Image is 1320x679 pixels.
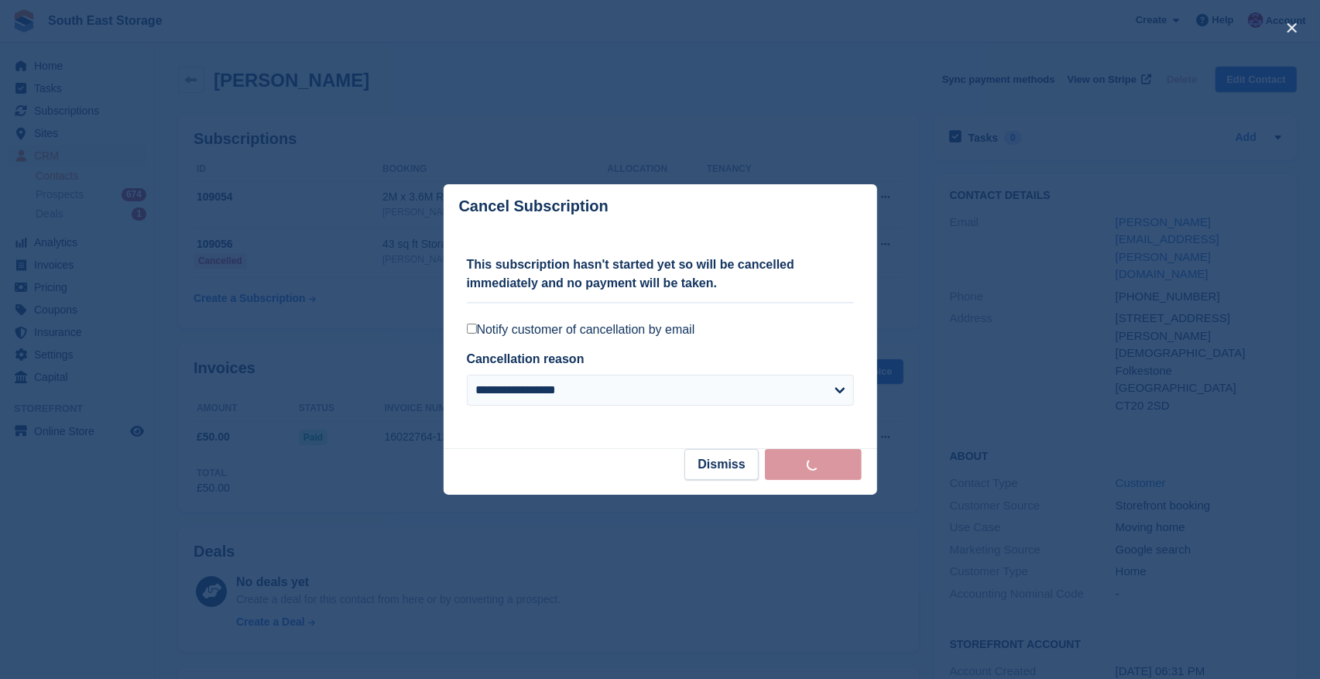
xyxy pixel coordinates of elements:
[467,324,477,334] input: Notify customer of cancellation by email
[467,322,854,338] label: Notify customer of cancellation by email
[467,352,585,365] label: Cancellation reason
[684,449,758,480] button: Dismiss
[1280,15,1305,40] button: close
[459,197,609,215] p: Cancel Subscription
[467,255,854,293] p: This subscription hasn't started yet so will be cancelled immediately and no payment will be taken.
